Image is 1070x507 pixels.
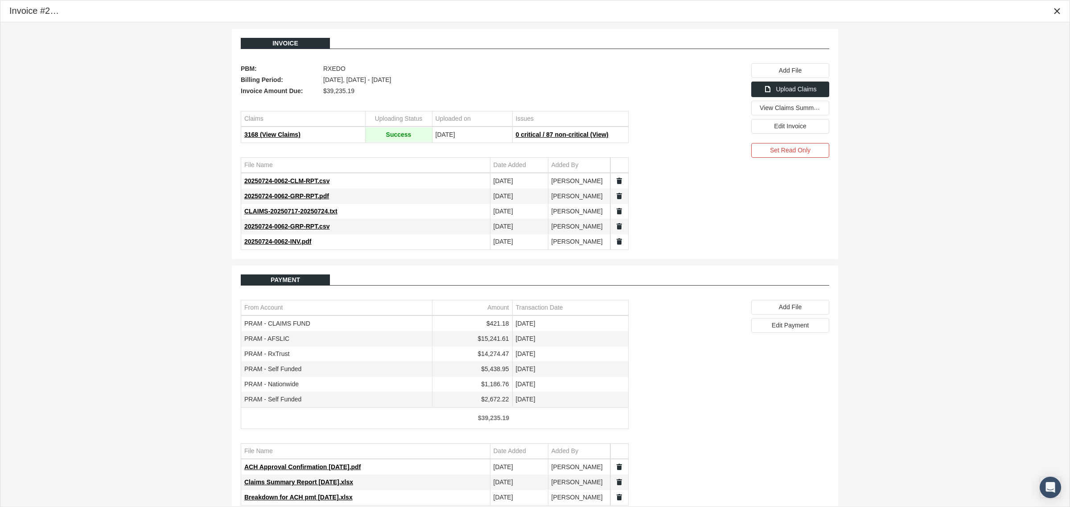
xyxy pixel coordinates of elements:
div: View Claims Summary [751,101,829,115]
td: Column Claims [241,111,365,127]
td: PRAM - Self Funded [241,362,432,377]
td: [DATE] [432,127,512,143]
td: [PERSON_NAME] [548,204,610,219]
span: RXEDO [323,63,346,74]
div: Data grid [241,111,629,143]
td: Column Date Added [490,444,548,459]
div: Date Added [494,161,526,169]
td: [DATE] [490,189,548,204]
a: Split [615,207,623,215]
div: Add File [751,300,829,315]
td: [DATE] [512,347,628,362]
div: Added By [551,161,579,169]
span: $39,235.19 [323,86,354,97]
td: [DATE] [512,392,628,407]
div: File Name [244,161,273,169]
td: $421.18 [432,316,512,331]
a: Split [615,463,623,471]
div: Date Added [494,447,526,455]
td: PRAM - Self Funded [241,392,432,407]
td: PRAM - AFSLIC [241,331,432,347]
td: PRAM - CLAIMS FUND [241,316,432,331]
div: From Account [244,303,283,312]
span: 20250724-0062-GRP-RPT.csv [244,223,329,230]
div: Data grid [241,300,629,429]
td: Column Uploading Status [365,111,432,127]
div: Transaction Date [516,303,563,312]
span: 0 critical / 87 non-critical (View) [516,131,609,138]
a: Split [615,192,623,200]
td: [DATE] [490,475,548,490]
div: File Name [244,447,273,455]
td: $1,186.76 [432,377,512,392]
span: [DATE], [DATE] - [DATE] [323,74,391,86]
td: Column File Name [241,444,490,459]
td: [PERSON_NAME] [548,475,610,490]
td: [PERSON_NAME] [548,219,610,234]
div: $39,235.19 [435,414,509,422]
td: [PERSON_NAME] [548,490,610,505]
td: [PERSON_NAME] [548,234,610,249]
span: PBM: [241,63,319,74]
td: PRAM - Nationwide [241,377,432,392]
td: $15,241.61 [432,331,512,347]
span: Invoice Amount Due: [241,86,319,97]
span: 20250724-0062-GRP-RPT.pdf [244,192,329,200]
td: Column Transaction Date [512,300,628,315]
div: Amount [487,303,509,312]
div: Close [1049,3,1065,19]
div: Issues [516,114,534,123]
td: Column Issues [512,111,628,127]
span: Invoice [272,40,298,47]
div: Data grid [241,157,629,250]
div: Data grid [241,443,629,506]
a: Split [615,478,623,486]
td: [DATE] [512,316,628,331]
a: Split [615,177,623,185]
div: Upload Claims [751,82,829,97]
td: Column Date Added [490,158,548,173]
span: View Claims Summary [760,104,823,111]
td: Column Added By [548,158,610,173]
span: Upload Claims [776,86,816,93]
td: $2,672.22 [432,392,512,407]
div: Uploading Status [375,114,423,123]
span: Payment [271,276,300,283]
span: ACH Approval Confirmation [DATE].pdf [244,463,361,470]
div: Add File [751,63,829,78]
span: 20250724-0062-INV.pdf [244,238,311,245]
td: [PERSON_NAME] [548,189,610,204]
div: Edit Payment [751,318,829,333]
td: Success [365,127,432,143]
td: Column File Name [241,158,490,173]
td: $14,274.47 [432,347,512,362]
td: [DATE] [512,331,628,347]
td: $5,438.95 [432,362,512,377]
td: Column From Account [241,300,432,315]
div: Added By [551,447,579,455]
div: Edit Invoice [751,119,829,134]
span: Edit Payment [772,322,809,329]
span: Add File [779,67,802,74]
div: Open Intercom Messenger [1040,477,1061,498]
a: Split [615,222,623,230]
td: [DATE] [490,174,548,189]
span: 3168 (View Claims) [244,131,300,138]
td: [PERSON_NAME] [548,174,610,189]
td: Column Amount [432,300,512,315]
span: 20250724-0062-CLM-RPT.csv [244,177,329,184]
div: Set Read Only [751,143,829,158]
span: Add File [779,303,802,311]
td: Column Uploaded on [432,111,512,127]
td: PRAM - RxTrust [241,347,432,362]
span: Claims Summary Report [DATE].xlsx [244,478,353,486]
span: Billing Period: [241,74,319,86]
span: Set Read Only [770,147,811,154]
td: [DATE] [490,204,548,219]
span: CLAIMS-20250717-20250724.txt [244,208,337,215]
td: [DATE] [490,219,548,234]
td: Column Added By [548,444,610,459]
span: Breakdown for ACH pmt [DATE].xlsx [244,494,353,501]
div: Uploaded on [436,114,471,123]
span: Edit Invoice [774,123,806,130]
